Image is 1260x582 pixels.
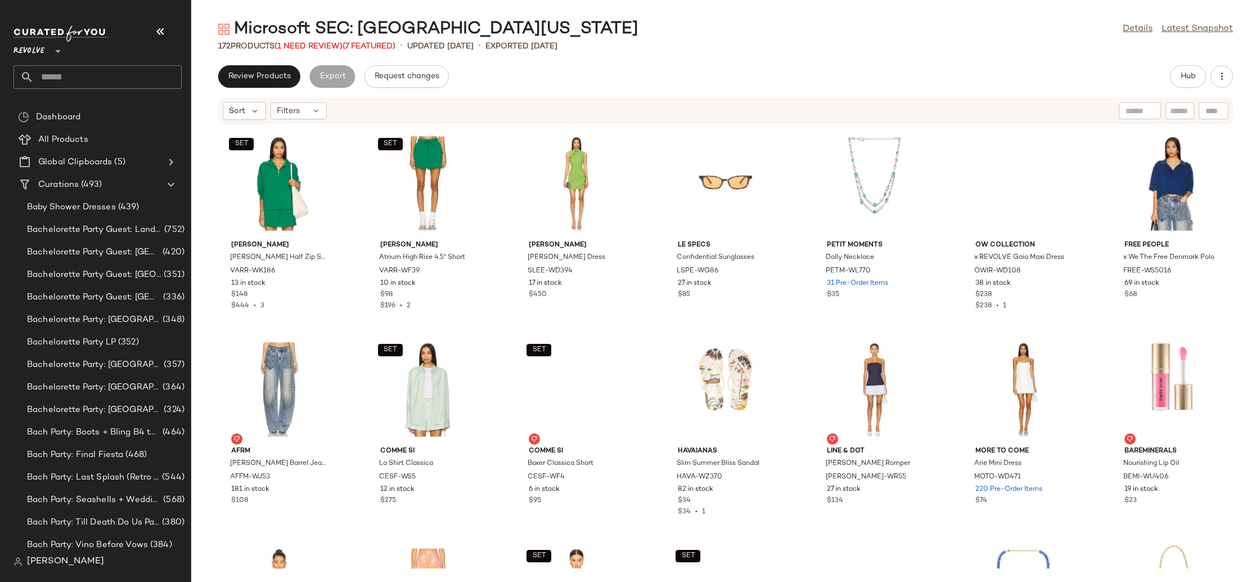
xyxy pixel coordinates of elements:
[1115,131,1229,236] img: FREE-WS5016_V1.jpg
[826,266,871,276] span: PETM-WL770
[218,42,231,51] span: 172
[277,105,300,117] span: Filters
[230,266,275,276] span: VARR-WK186
[228,72,291,81] span: Review Products
[380,446,476,456] span: Comme Si
[974,459,1021,469] span: Arie Mini Dress
[1124,496,1137,506] span: $23
[974,472,1021,482] span: MOTO-WD471
[1115,337,1229,442] img: BEMI-WU406_V1.jpg
[678,240,773,250] span: Le Specs
[677,253,754,263] span: Confidential Sunglasses
[231,485,269,495] span: 181 in stock
[1162,23,1233,36] a: Latest Snapshot
[148,539,172,552] span: (384)
[975,485,1042,495] span: 220 Pre-Order Items
[827,279,888,289] span: 31 Pre-Order Items
[343,42,395,51] span: (7 Featured)
[528,253,605,263] span: [PERSON_NAME] Dress
[231,240,327,250] span: [PERSON_NAME]
[374,72,439,81] span: Request changes
[27,268,161,281] span: Bachelorette Party Guest: [GEOGRAPHIC_DATA]
[27,359,161,371] span: Bachelorette Party: [GEOGRAPHIC_DATA]
[379,266,420,276] span: VARR-WF39
[161,291,184,304] span: (336)
[38,156,112,169] span: Global Clipboards
[827,496,843,506] span: $134
[116,336,139,349] span: (352)
[161,494,184,507] span: (568)
[160,246,184,259] span: (420)
[231,302,249,310] span: $444
[407,302,411,310] span: 2
[13,557,22,566] img: svg%3e
[27,201,116,214] span: Baby Shower Dresses
[79,178,102,191] span: (493)
[231,446,327,456] span: AFRM
[38,178,79,191] span: Curations
[526,550,551,562] button: SET
[27,516,160,529] span: Bach Party: Till Death Do Us Party
[1124,446,1220,456] span: bareMinerals
[677,266,718,276] span: LSPE-WG86
[380,290,393,300] span: $98
[529,485,560,495] span: 6 in stock
[528,266,573,276] span: SLEE-WD394
[383,346,397,354] span: SET
[975,290,992,300] span: $238
[249,302,260,310] span: •
[532,552,546,560] span: SET
[161,404,184,417] span: (324)
[218,24,229,35] img: svg%3e
[966,337,1080,442] img: MOTO-WD471_V1.jpg
[27,494,161,507] span: Bach Party: Seashells + Wedding Bells
[485,41,557,52] p: Exported [DATE]
[974,266,1021,276] span: OWIR-WD108
[975,446,1071,456] span: MORE TO COME
[678,290,690,300] span: $85
[826,253,874,263] span: Dolly Necklace
[27,314,160,326] span: Bachelorette Party: [GEOGRAPHIC_DATA]
[529,279,562,289] span: 17 in stock
[975,496,987,506] span: $74
[1123,459,1179,469] span: Nourishing Lip Oil
[378,344,403,356] button: SET
[529,240,624,250] span: [PERSON_NAME]
[13,38,44,59] span: Revolve
[233,436,240,442] img: svg%3e
[395,302,407,310] span: •
[380,302,395,310] span: $196
[681,552,695,560] span: SET
[407,41,474,52] p: updated [DATE]
[36,111,80,124] span: Dashboard
[260,302,264,310] span: 3
[160,381,184,394] span: (364)
[1124,485,1158,495] span: 19 in stock
[1170,65,1206,88] button: Hub
[27,449,123,462] span: Bach Party: Final Fiesta
[112,156,125,169] span: (5)
[827,240,922,250] span: petit moments
[1123,472,1168,482] span: BEMI-WU406
[229,138,254,150] button: SET
[677,459,759,469] span: Slim Summer Bliss Sandal
[676,550,700,562] button: SET
[27,336,116,349] span: Bachelorette Party LP
[230,459,326,469] span: [PERSON_NAME] Barrel Jeans
[678,279,712,289] span: 27 in stock
[231,290,247,300] span: $148
[975,279,1011,289] span: 38 in stock
[379,459,433,469] span: La Shirt Classica
[371,337,485,442] img: CESF-WS5_V1.jpg
[218,65,300,88] button: Review Products
[528,472,565,482] span: CESF-WF4
[678,485,713,495] span: 82 in stock
[380,240,476,250] span: [PERSON_NAME]
[27,555,104,568] span: [PERSON_NAME]
[827,485,861,495] span: 27 in stock
[1124,279,1159,289] span: 69 in stock
[678,496,691,506] span: $34
[678,446,773,456] span: Havaianas
[818,131,931,236] img: PETM-WL770_V1.jpg
[531,436,538,442] img: svg%3e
